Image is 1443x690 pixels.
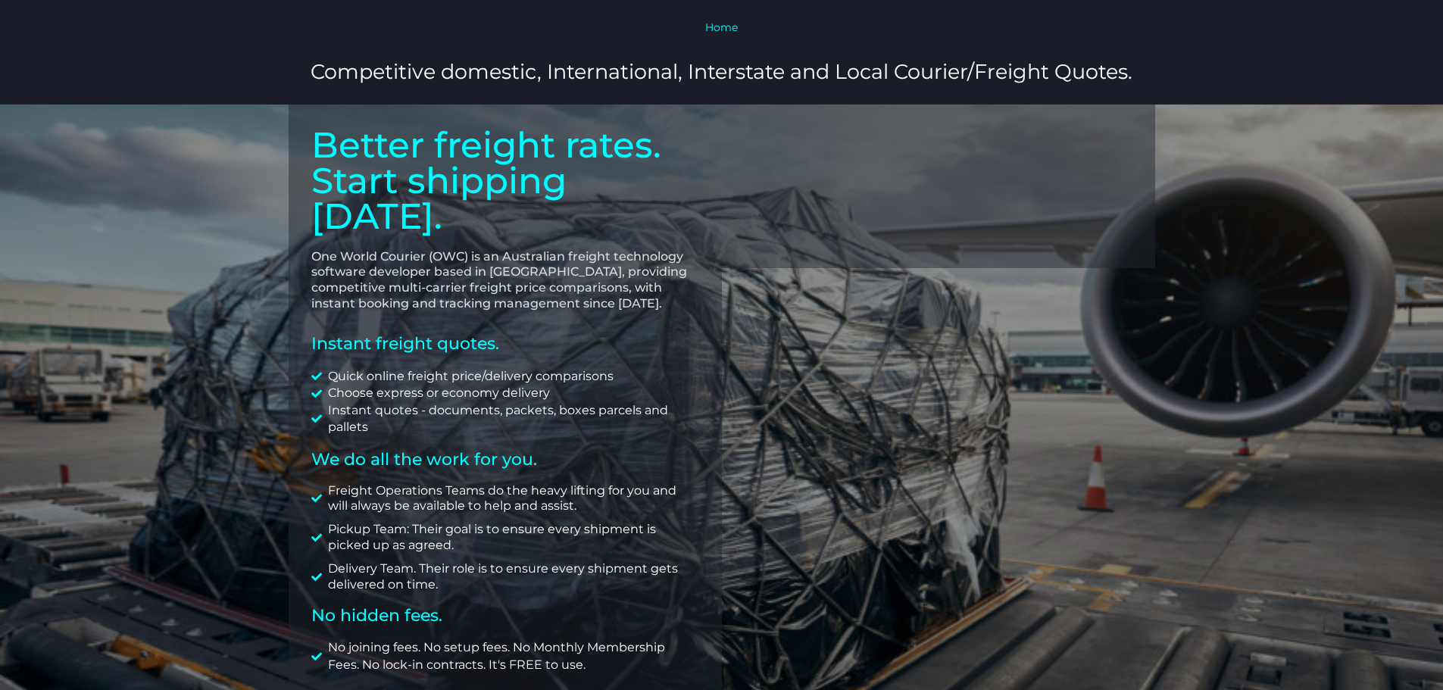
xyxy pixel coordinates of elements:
[311,127,699,234] p: Better freight rates. Start shipping [DATE].
[324,368,614,385] span: Quick online freight price/delivery comparisons
[324,402,699,436] span: Instant quotes - documents, packets, boxes parcels and pallets
[311,607,699,624] h2: No hidden fees.
[745,127,1132,241] iframe: Contact Interest Form
[311,451,699,468] h2: We do all the work for you.
[324,639,699,673] span: No joining fees. No setup fees. No Monthly Membership Fees. No lock-in contracts. It's FREE to use.
[217,58,1227,85] h3: Competitive domestic, International, Interstate and Local Courier/Freight Quotes.
[324,522,699,554] span: Pickup Team: Their goal is to ensure every shipment is picked up as agreed.
[324,561,699,593] span: Delivery Team. Their role is to ensure every shipment gets delivered on time.
[324,385,550,401] span: Choose express or economy delivery
[311,335,699,353] h2: Instant freight quotes.
[324,483,699,515] span: Freight Operations Teams do the heavy lifting for you and will always be available to help and as...
[311,249,699,312] p: One World Courier (OWC) is an Australian freight technology software developer based in [GEOGRAPH...
[705,20,738,34] a: Home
